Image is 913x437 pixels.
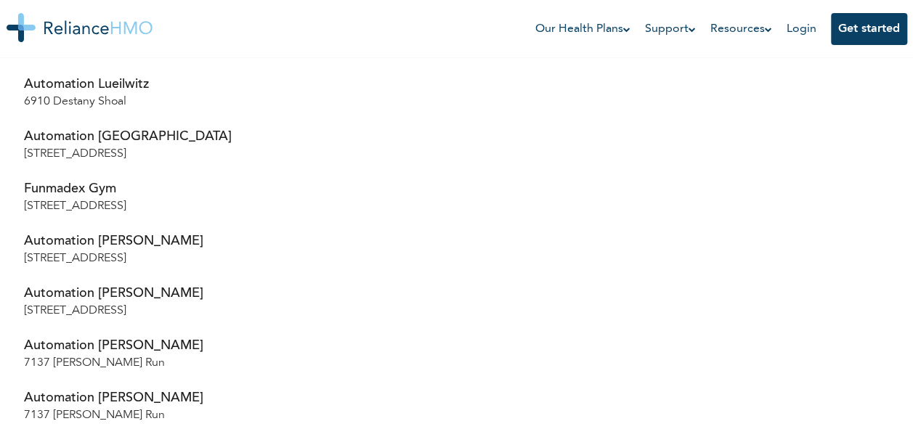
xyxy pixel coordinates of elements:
[7,13,153,42] img: Reliance HMO's Logo
[24,407,522,424] p: 7137 [PERSON_NAME] Run
[787,23,816,35] a: Login
[24,128,522,145] p: Automation [GEOGRAPHIC_DATA]
[24,337,522,354] p: Automation [PERSON_NAME]
[24,389,522,407] p: Automation [PERSON_NAME]
[24,75,522,93] p: Automation Lueilwitz
[24,145,522,163] p: [STREET_ADDRESS]
[24,250,522,267] p: [STREET_ADDRESS]
[24,180,522,197] p: Funmadex Gym
[645,20,696,38] a: Support
[24,302,522,319] p: [STREET_ADDRESS]
[831,13,907,45] button: Get started
[24,232,522,250] p: Automation [PERSON_NAME]
[535,20,630,38] a: Our Health Plans
[24,197,522,215] p: [STREET_ADDRESS]
[24,93,522,110] p: 6910 Destany Shoal
[710,20,772,38] a: Resources
[24,285,522,302] p: Automation [PERSON_NAME]
[24,354,522,372] p: 7137 [PERSON_NAME] Run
